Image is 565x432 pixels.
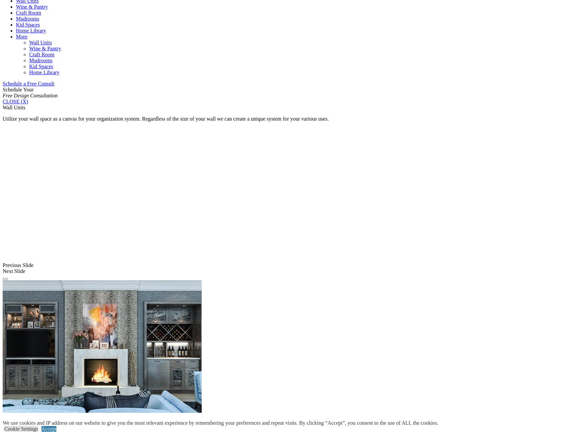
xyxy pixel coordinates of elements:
[3,116,562,122] p: Utilize your wall space as a canvas for your organization system. Regardless of the size of your ...
[4,426,38,432] a: Cookie Settings
[3,278,8,280] button: Click here to pause slide show
[16,4,48,10] a: Wine & Pantry
[29,64,53,69] a: Kid Spaces
[16,22,40,27] a: Kid Spaces
[16,10,41,16] a: Craft Room
[3,99,28,104] a: CLOSE (X)
[29,40,52,45] a: Wall Units
[3,105,25,110] span: Wall Units
[3,81,54,86] a: Schedule a Free Consult (opens a dropdown menu)
[29,70,59,75] a: Home Library
[29,46,61,51] a: Wine & Pantry
[41,426,56,432] a: Accept
[3,93,58,98] em: Free Design Consultation
[3,87,58,98] span: Schedule Your
[3,280,202,413] img: Banner for mobile view
[16,16,39,22] a: Mudrooms
[3,268,562,274] div: Next Slide
[16,28,46,33] a: Home Library
[29,52,54,57] a: Craft Room
[16,34,28,39] a: More menu text will display only on big screen
[3,262,562,268] div: Previous Slide
[3,420,438,426] div: We use cookies and IP address on our website to give you the most relevant experience by remember...
[29,58,52,63] a: Mudrooms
